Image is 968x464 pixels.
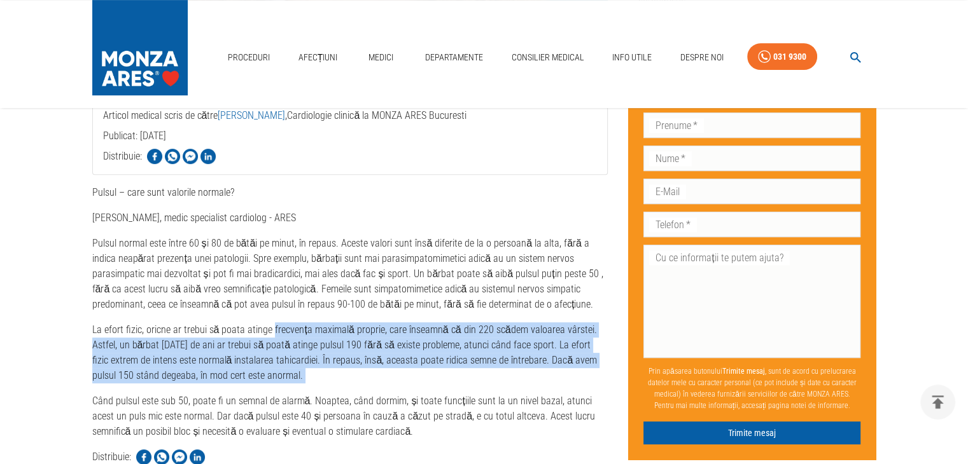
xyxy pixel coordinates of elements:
[103,130,166,193] span: Publicat: [DATE]
[773,49,806,65] div: 031 9300
[92,210,608,226] p: [PERSON_NAME], medic specialist cardiolog - ARES
[506,44,589,71] a: Consilier Medical
[722,367,765,376] b: Trimite mesaj
[420,44,488,71] a: Departamente
[200,149,216,164] img: Share on LinkedIn
[747,43,817,71] a: 031 9300
[92,393,608,439] p: Când pulsul este sub 50, poate fi un semnal de alarmă. Noaptea, când dormim, și toate funcțiile s...
[607,44,657,71] a: Info Utile
[361,44,402,71] a: Medici
[165,149,180,164] img: Share on WhatsApp
[643,421,860,445] button: Trimite mesaj
[643,360,860,416] p: Prin apăsarea butonului , sunt de acord cu prelucrarea datelor mele cu caracter personal (ce pot ...
[103,149,142,164] p: Distribuie:
[92,185,608,200] p: Pulsul – care sunt valorile normale?
[147,149,162,164] img: Share on Facebook
[218,109,285,121] a: [PERSON_NAME]
[92,322,608,383] p: La efort fizic, oricne ar trebui să poata atinge frecvența maximală proprie, care înseamnă că din...
[103,108,598,123] p: Articol medical scris de către , Cardiologie clinică la MONZA ARES Bucuresti
[223,44,275,71] a: Proceduri
[92,236,608,312] p: Pulsul normal este între 60 și 80 de bătăi pe minut, în repaus. Aceste valori sunt însă diferite ...
[675,44,729,71] a: Despre Noi
[293,44,343,71] a: Afecțiuni
[183,149,198,164] img: Share on Facebook Messenger
[920,385,955,420] button: delete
